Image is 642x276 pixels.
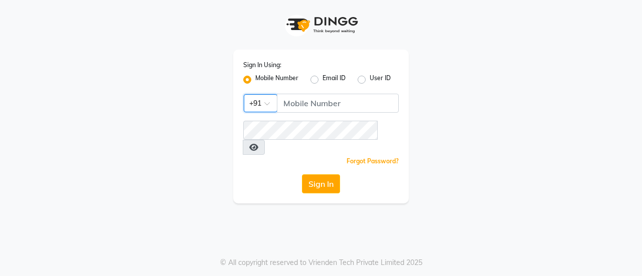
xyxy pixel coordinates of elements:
[281,10,361,40] img: logo1.svg
[243,121,378,140] input: Username
[255,74,298,86] label: Mobile Number
[243,61,281,70] label: Sign In Using:
[370,74,391,86] label: User ID
[302,174,340,193] button: Sign In
[323,74,346,86] label: Email ID
[347,157,399,165] a: Forgot Password?
[277,94,399,113] input: Username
